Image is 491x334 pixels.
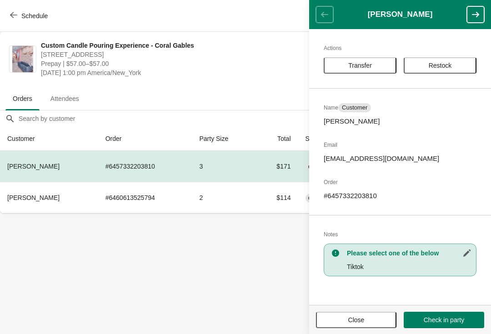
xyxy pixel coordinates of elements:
[18,110,491,127] input: Search by customer
[256,182,298,213] td: $114
[324,154,476,163] p: [EMAIL_ADDRESS][DOMAIN_NAME]
[298,127,354,151] th: Status
[347,262,471,271] p: Tiktok
[98,151,192,182] td: # 6457332203810
[324,44,476,53] h2: Actions
[7,163,60,170] span: [PERSON_NAME]
[324,178,476,187] h2: Order
[347,249,471,258] h3: Please select one of the below
[342,104,367,111] span: Customer
[43,90,86,107] span: Attendees
[41,59,316,68] span: Prepay | $57.00–$57.00
[324,230,476,239] h2: Notes
[5,90,40,107] span: Orders
[316,312,396,328] button: Close
[324,57,396,74] button: Transfer
[348,316,365,324] span: Close
[324,140,476,150] h2: Email
[256,127,298,151] th: Total
[41,68,316,77] span: [DATE] 1:00 pm America/New_York
[98,127,192,151] th: Order
[21,12,48,20] span: Schedule
[324,191,476,200] p: # 6457332203810
[7,194,60,201] span: [PERSON_NAME]
[5,8,55,24] button: Schedule
[192,151,256,182] td: 3
[41,41,316,50] span: Custom Candle Pouring Experience - Coral Gables
[12,46,34,72] img: Custom Candle Pouring Experience - Coral Gables
[324,117,476,126] p: [PERSON_NAME]
[424,316,464,324] span: Check in party
[404,57,476,74] button: Restock
[41,50,316,59] span: [STREET_ADDRESS]
[348,62,372,69] span: Transfer
[192,182,256,213] td: 2
[324,103,476,112] h2: Name
[256,151,298,182] td: $171
[404,312,484,328] button: Check in party
[429,62,452,69] span: Restock
[192,127,256,151] th: Party Size
[333,10,467,19] h1: [PERSON_NAME]
[98,182,192,213] td: # 6460613525794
